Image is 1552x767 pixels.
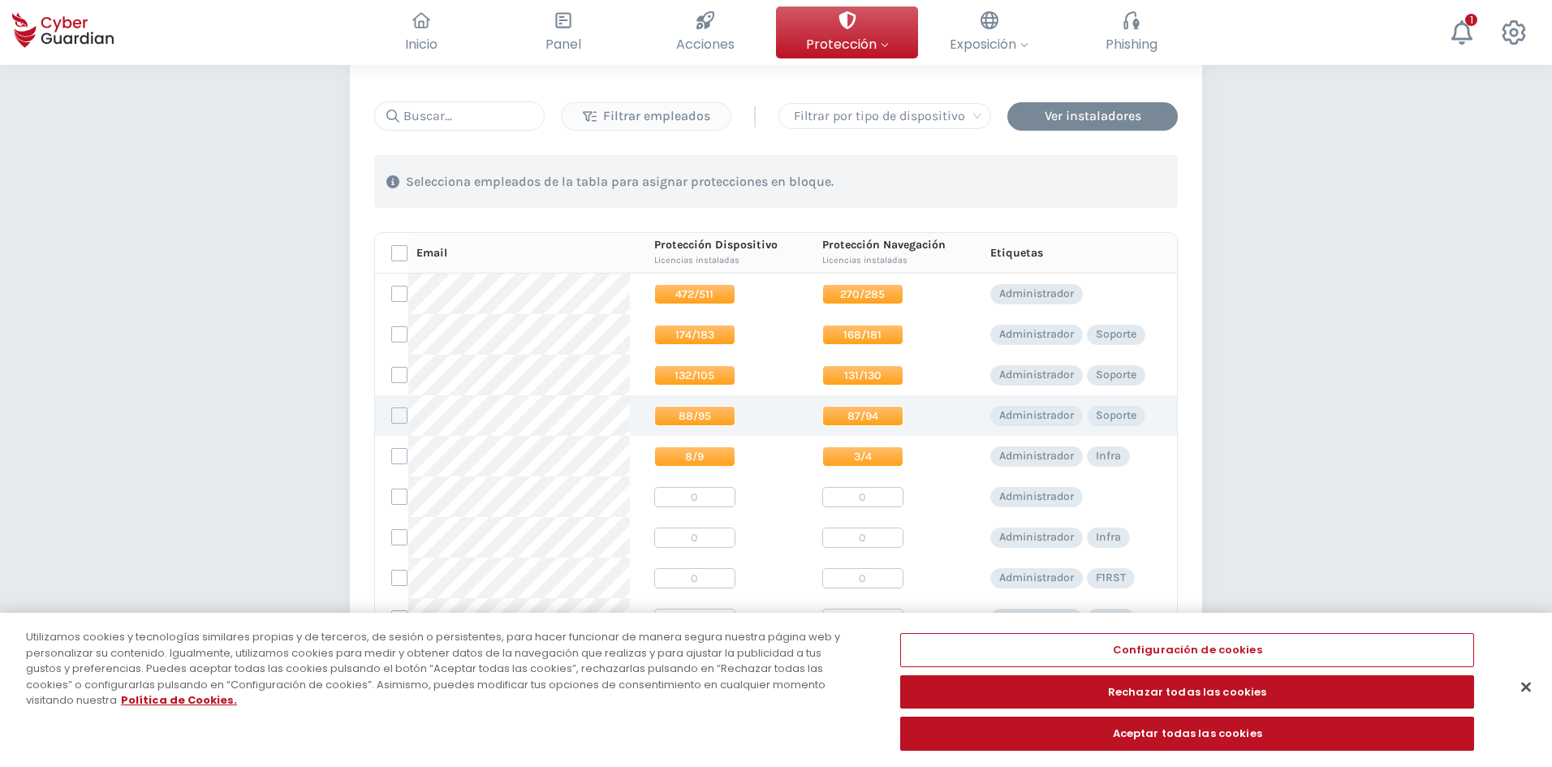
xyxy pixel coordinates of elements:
[822,568,903,588] span: 0
[654,609,735,629] span: 0
[1020,106,1166,126] div: Ver instaladores
[1096,368,1136,382] p: Soporte
[999,489,1074,504] p: Administrador
[416,246,447,261] p: Email
[1096,571,1126,585] p: F1RST
[822,252,946,269] p: Licencias instaladas
[806,34,889,54] span: Protección
[990,246,1043,261] p: Etiquetas
[561,102,731,131] button: Filtrar empleados
[1465,14,1477,26] div: 1
[918,6,1060,58] button: Exposición
[822,284,903,304] span: 270/285
[999,449,1074,463] p: Administrador
[406,174,834,190] p: Selecciona empleados de la tabla para asignar protecciones en bloque.
[545,34,581,54] span: Panel
[1096,530,1121,545] p: Infra
[1096,449,1121,463] p: Infra
[1007,102,1178,131] button: Ver instaladores
[900,633,1474,667] button: Configuración de cookies, Abre el cuadro de diálogo del centro de preferencias.
[405,34,438,54] span: Inicio
[822,528,903,548] span: 0
[654,528,735,548] span: 0
[999,611,1074,626] p: Administrador
[999,327,1074,342] p: Administrador
[999,408,1074,423] p: Administrador
[822,325,903,345] span: 168/181
[822,446,903,467] span: 3/4
[999,287,1074,301] p: Administrador
[999,368,1074,382] p: Administrador
[654,238,778,252] p: Protección Dispositivo
[1060,6,1202,58] button: Phishing
[900,675,1474,709] button: Rechazar todas las cookies
[1096,611,1126,626] p: F1RST
[121,692,237,708] a: Más información sobre su privacidad, se abre en una nueva pestaña
[776,6,918,58] button: Protección
[654,568,735,588] span: 0
[654,406,735,426] span: 88/95
[676,34,735,54] span: Acciones
[654,365,735,386] span: 132/105
[1096,408,1136,423] p: Soporte
[822,609,903,629] span: 0
[822,365,903,386] span: 131/130
[374,101,545,131] input: Buscar...
[654,487,735,507] span: 0
[26,629,854,709] div: Utilizamos cookies y tecnologías similares propias y de terceros, de sesión o persistentes, para ...
[654,325,735,345] span: 174/183
[900,717,1474,751] button: Aceptar todas las cookies
[822,406,903,426] span: 87/94
[999,530,1074,545] p: Administrador
[950,34,1028,54] span: Exposición
[1106,34,1158,54] span: Phishing
[1508,670,1544,705] button: Cerrar
[654,252,778,269] p: Licencias instaladas
[654,284,735,304] span: 472/511
[822,238,946,252] p: Protección Navegación
[634,6,776,58] button: Acciones
[492,6,634,58] button: Panel
[822,487,903,507] span: 0
[654,446,735,467] span: 8/9
[574,106,718,126] div: Filtrar empleados
[752,104,758,128] span: |
[999,571,1074,585] p: Administrador
[1096,327,1136,342] p: Soporte
[350,6,492,58] button: Inicio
